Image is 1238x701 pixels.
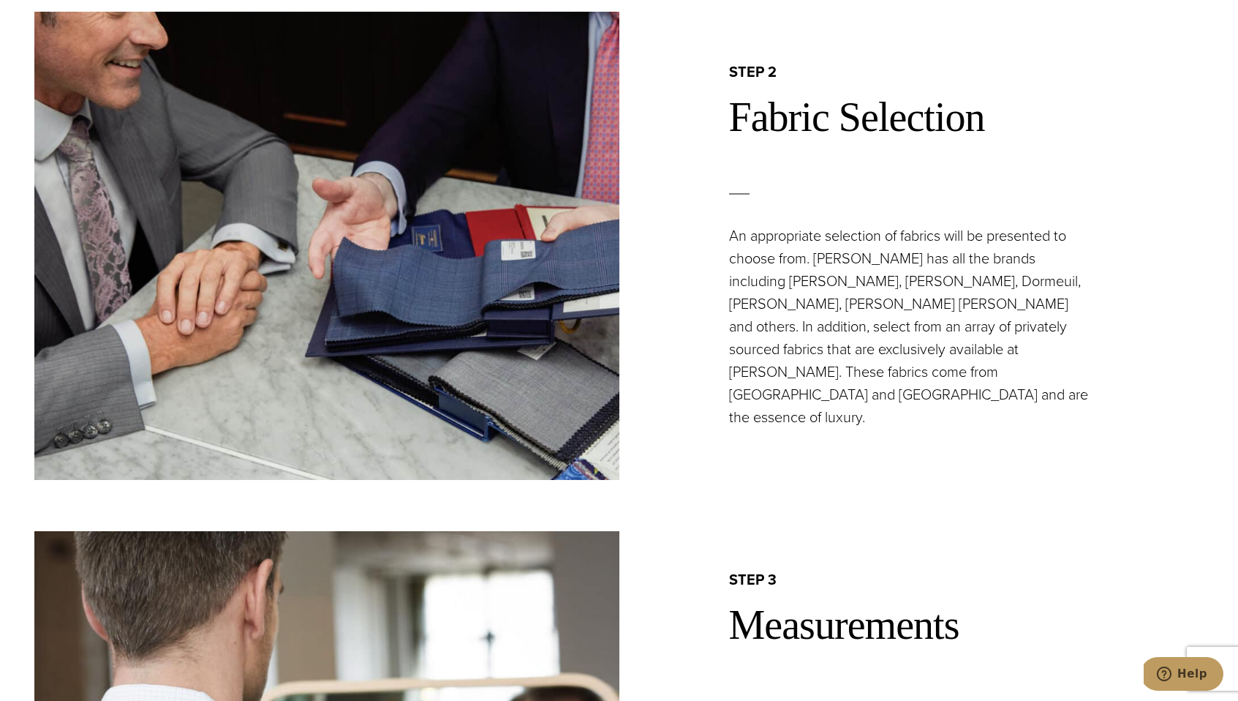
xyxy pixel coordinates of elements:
h2: Measurements [729,600,1204,650]
h2: step 3 [729,570,1204,589]
img: Salesman showing a client fabric swatches from a Holland & Sherry book [34,12,619,480]
h2: Fabric Selection [729,92,1204,142]
h2: step 2 [729,62,1204,81]
iframe: Opens a widget where you can chat to one of our agents [1144,657,1223,694]
p: An appropriate selection of fabrics will be presented to choose from. [PERSON_NAME] has all the b... [729,225,1092,429]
